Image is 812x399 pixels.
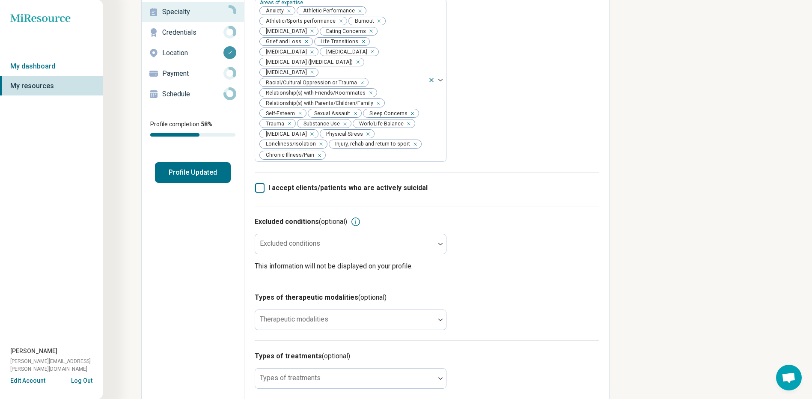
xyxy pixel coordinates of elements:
[260,130,309,138] span: [MEDICAL_DATA]
[260,78,360,86] span: Racial/Cultural Oppression or Trauma
[353,119,406,128] span: Work/Life Balance
[260,17,338,25] span: Athletic/Sports performance
[349,17,377,25] span: Burnout
[142,43,244,63] a: Location
[358,293,387,301] span: (optional)
[260,99,376,107] span: Relationship(s) with Parents/Children/Family
[260,315,328,323] label: Therapeutic modalities
[320,48,370,56] span: [MEDICAL_DATA]
[260,374,321,382] label: Types of treatments
[319,217,347,226] span: (optional)
[329,140,413,148] span: Injury, rehab and return to sport
[71,376,92,383] button: Log Out
[162,89,223,99] p: Schedule
[297,119,342,128] span: Substance Use
[260,109,297,117] span: Self-Esteem
[150,133,235,137] div: Profile completion
[260,140,318,148] span: Loneliness/Isolation
[297,7,357,15] span: Athletic Performance
[363,109,410,117] span: Sleep Concerns
[260,151,317,159] span: Chronic Illness/Pain
[260,38,304,46] span: Grief and Loss
[255,292,599,303] h3: Types of therapeutic modalities
[142,2,244,22] a: Specialty
[268,184,428,192] span: I accept clients/patients who are actively suicidal
[260,27,309,36] span: [MEDICAL_DATA]
[255,217,347,227] h3: Excluded conditions
[315,38,361,46] span: Life Transitions
[255,351,599,361] h3: Types of treatments
[260,68,309,77] span: [MEDICAL_DATA]
[142,115,244,142] div: Profile completion:
[142,63,244,84] a: Payment
[260,7,286,15] span: Anxiety
[320,130,366,138] span: Physical Stress
[260,239,320,247] label: Excluded conditions
[776,365,802,390] div: Open chat
[308,109,353,117] span: Sexual Assault
[162,27,223,38] p: Credentials
[10,347,57,356] span: [PERSON_NAME]
[320,27,369,36] span: Eating Concerns
[162,7,223,17] p: Specialty
[162,48,223,58] p: Location
[255,261,599,271] p: This information will not be displayed on your profile.
[162,68,223,79] p: Payment
[10,376,45,385] button: Edit Account
[10,357,103,373] span: [PERSON_NAME][EMAIL_ADDRESS][PERSON_NAME][DOMAIN_NAME]
[322,352,350,360] span: (optional)
[260,48,309,56] span: [MEDICAL_DATA]
[260,119,287,128] span: Trauma
[260,89,368,97] span: Relationship(s) with Friends/Roommates
[142,84,244,104] a: Schedule
[142,22,244,43] a: Credentials
[201,121,212,128] span: 58 %
[260,58,355,66] span: [MEDICAL_DATA] ([MEDICAL_DATA])
[155,162,231,183] button: Profile Updated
